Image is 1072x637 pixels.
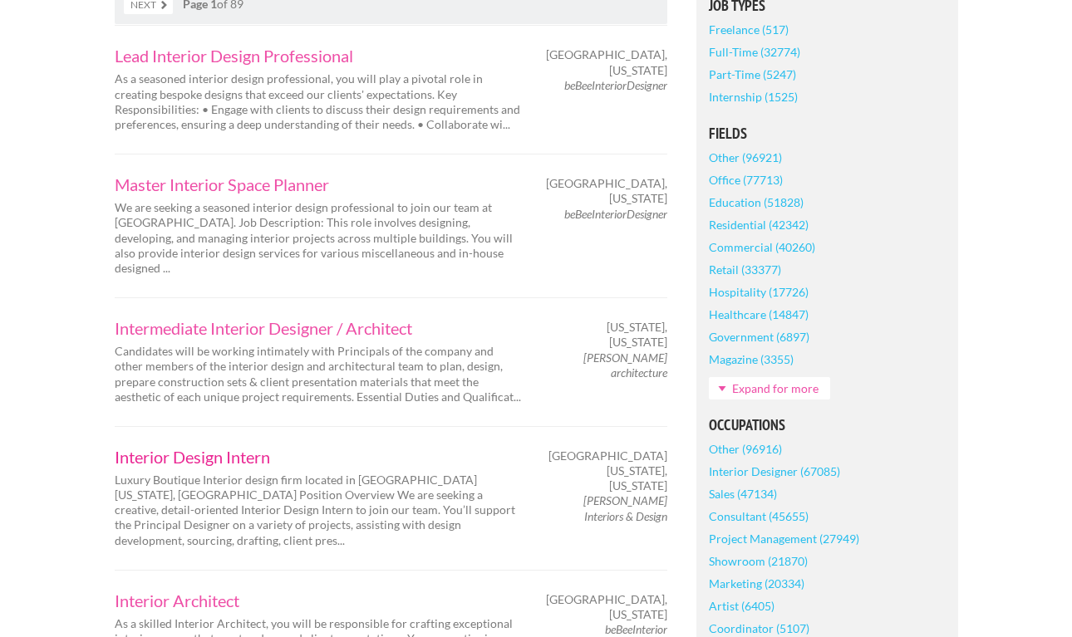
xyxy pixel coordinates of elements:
[709,527,859,550] a: Project Management (27949)
[551,320,667,350] span: [US_STATE], [US_STATE]
[115,176,522,193] a: Master Interior Space Planner
[709,377,830,399] a: Expand for more
[709,550,808,572] a: Showroom (21870)
[709,505,809,527] a: Consultant (45655)
[564,78,667,92] em: beBeeInteriorDesigner
[709,438,782,460] a: Other (96916)
[115,344,522,404] p: Candidates will be working intimately with Principals of the company and other members of the int...
[115,47,522,64] a: Lead Interior Design Professional
[709,418,946,433] h5: Occupations
[583,493,667,522] em: [PERSON_NAME] Interiors & Design
[115,200,522,276] p: We are seeking a seasoned interior design professional to join our team at [GEOGRAPHIC_DATA]. Job...
[546,592,667,622] span: [GEOGRAPHIC_DATA], [US_STATE]
[583,350,667,380] em: [PERSON_NAME] architecture
[709,303,809,326] a: Healthcare (14847)
[115,473,522,548] p: Luxury Boutique Interior design firm located in [GEOGRAPHIC_DATA][US_STATE], [GEOGRAPHIC_DATA] Po...
[709,572,804,595] a: Marketing (20334)
[709,86,798,108] a: Internship (1525)
[709,213,809,236] a: Residential (42342)
[709,460,840,483] a: Interior Designer (67085)
[709,281,809,303] a: Hospitality (17726)
[605,622,667,636] em: beBeeInterior
[115,71,522,132] p: As a seasoned interior design professional, you will play a pivotal role in creating bespoke desi...
[548,448,667,494] span: [GEOGRAPHIC_DATA][US_STATE], [US_STATE]
[709,63,796,86] a: Part-Time (5247)
[709,236,815,258] a: Commercial (40260)
[115,448,522,465] a: Interior Design Intern
[709,18,789,41] a: Freelance (517)
[709,348,794,370] a: Magazine (3355)
[709,169,783,191] a: Office (77713)
[709,258,781,281] a: Retail (33377)
[709,126,946,141] h5: Fields
[564,207,667,221] em: beBeeInteriorDesigner
[115,592,522,609] a: Interior Architect
[709,595,774,617] a: Artist (6405)
[546,47,667,77] span: [GEOGRAPHIC_DATA], [US_STATE]
[709,191,804,213] a: Education (51828)
[546,176,667,206] span: [GEOGRAPHIC_DATA], [US_STATE]
[709,483,777,505] a: Sales (47134)
[709,146,782,169] a: Other (96921)
[115,320,522,336] a: Intermediate Interior Designer / Architect
[709,326,809,348] a: Government (6897)
[709,41,800,63] a: Full-Time (32774)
